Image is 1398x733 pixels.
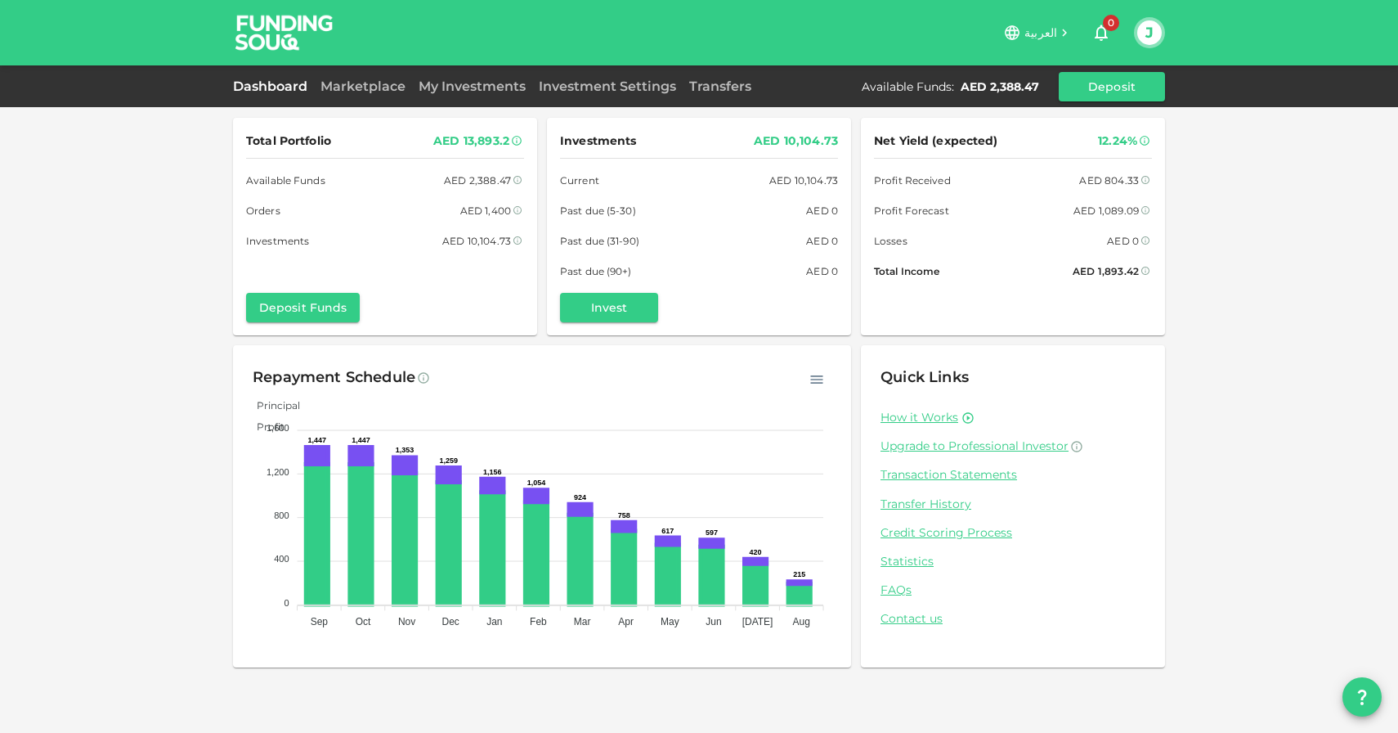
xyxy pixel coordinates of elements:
tspan: Feb [530,616,547,627]
tspan: 800 [274,510,289,520]
span: Total Portfolio [246,131,331,151]
div: AED 1,400 [460,202,511,219]
a: Upgrade to Professional Investor [880,438,1145,454]
div: AED 10,104.73 [442,232,511,250]
a: Transaction Statements [880,467,1145,483]
span: Quick Links [880,368,969,386]
div: AED 1,893.42 [1073,263,1139,280]
div: AED 0 [1107,232,1139,250]
div: AED 2,388.47 [444,172,511,189]
a: Statistics [880,554,1145,569]
tspan: Mar [574,616,591,627]
a: Dashboard [233,79,314,94]
span: Profit Forecast [874,202,949,219]
a: Credit Scoring Process [880,525,1145,541]
a: Contact us [880,611,1145,627]
button: Deposit Funds [246,293,360,322]
div: AED 13,893.2 [433,131,509,151]
span: 0 [1103,15,1119,31]
div: Repayment Schedule [253,365,415,391]
tspan: 400 [274,554,289,564]
span: Net Yield (expected) [874,131,998,151]
span: Losses [874,232,907,250]
a: My Investments [412,79,532,94]
button: 0 [1085,16,1118,49]
div: AED 10,104.73 [769,172,838,189]
span: Investments [246,232,309,250]
button: Deposit [1059,72,1165,101]
div: AED 10,104.73 [754,131,838,151]
tspan: May [661,616,679,627]
tspan: Oct [356,616,371,627]
span: Upgrade to Professional Investor [880,438,1069,453]
tspan: 1,200 [267,467,289,477]
span: Profit [244,420,285,433]
a: How it Works [880,410,958,425]
div: AED 1,089.09 [1073,202,1139,219]
tspan: Sep [311,616,329,627]
tspan: Nov [398,616,415,627]
span: Profit Received [874,172,951,189]
tspan: Apr [618,616,634,627]
button: question [1342,677,1382,717]
tspan: 0 [284,598,289,608]
span: Available Funds [246,172,325,189]
tspan: Jan [486,616,502,627]
span: Past due (90+) [560,263,632,280]
div: AED 0 [806,202,838,219]
span: Principal [244,399,300,411]
div: AED 804.33 [1079,172,1139,189]
tspan: 1,600 [267,423,289,433]
span: Past due (31-90) [560,232,639,250]
a: Marketplace [314,79,412,94]
button: J [1137,20,1162,45]
button: Invest [560,293,658,322]
a: Transfer History [880,497,1145,512]
div: AED 0 [806,263,838,280]
a: Investment Settings [532,79,683,94]
tspan: Jun [706,616,721,627]
span: Current [560,172,599,189]
tspan: Aug [793,616,810,627]
div: AED 0 [806,232,838,250]
span: Investments [560,131,636,151]
span: Total Income [874,263,939,280]
tspan: [DATE] [742,616,773,627]
div: AED 2,388.47 [961,79,1039,95]
a: Transfers [683,79,758,94]
tspan: Dec [442,616,459,627]
span: Orders [246,202,280,219]
div: Available Funds : [862,79,954,95]
a: FAQs [880,582,1145,598]
span: العربية [1024,25,1057,40]
div: 12.24% [1098,131,1137,151]
span: Past due (5-30) [560,202,636,219]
